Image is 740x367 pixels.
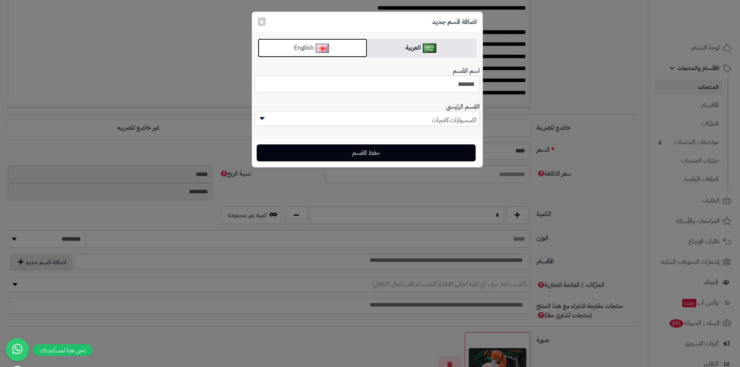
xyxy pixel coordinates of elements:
[453,63,480,75] label: اسم القسم
[258,17,266,26] button: ×
[423,44,436,53] img: العربية
[257,144,476,161] button: حفظ القسم
[258,39,367,57] a: English
[255,112,479,128] span: اكسسوارات كاميرات
[367,39,477,57] a: العربية
[432,18,477,27] h4: اضافة قسم جديد
[255,111,480,126] span: اكسسوارات كاميرات
[316,44,329,53] img: English
[446,99,480,111] label: القسم الرئيسي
